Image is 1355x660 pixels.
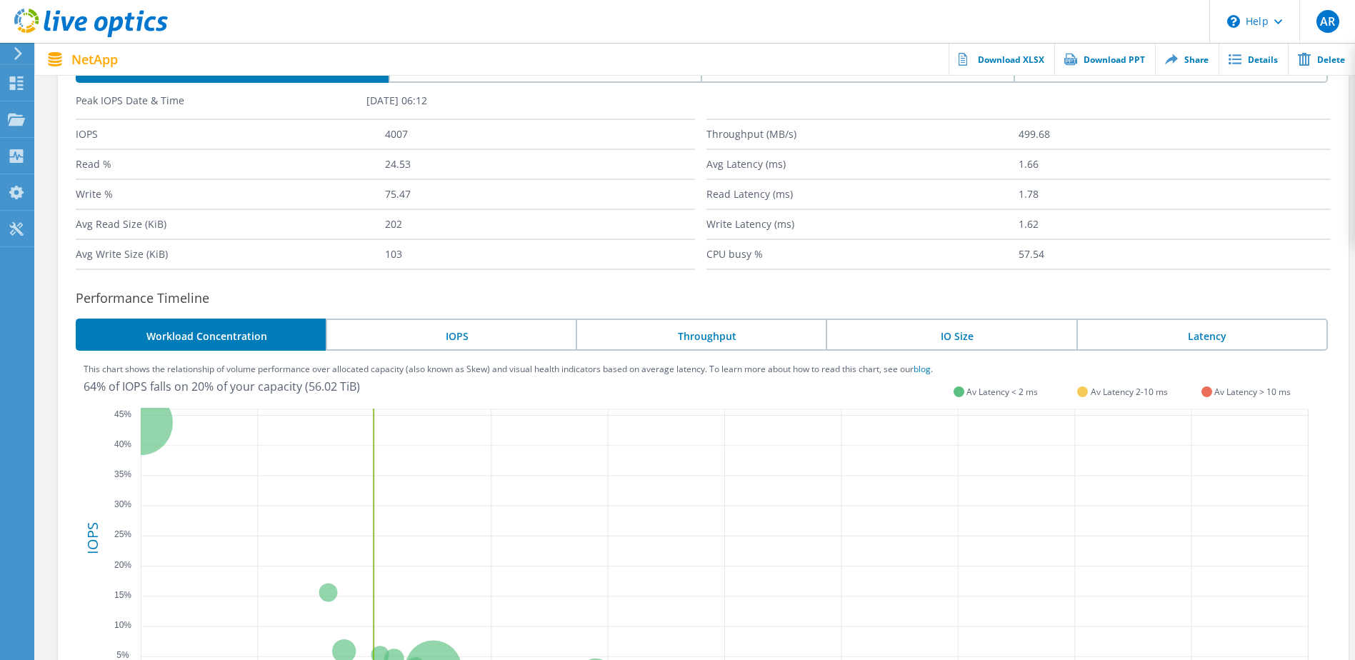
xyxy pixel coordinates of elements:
[1091,386,1168,398] label: Av Latency 2-10 ms
[114,499,131,509] text: 30%
[14,30,168,40] a: Live Optics Dashboard
[706,210,1019,239] label: Write Latency (ms)
[114,560,131,570] text: 20%
[706,150,1019,179] label: Avg Latency (ms)
[576,319,826,351] li: Throughput
[949,43,1054,75] a: Download XLSX
[1019,240,1331,269] label: 57.54
[1054,43,1155,75] a: Download PPT
[1227,15,1240,28] svg: \n
[114,409,131,419] text: 45%
[76,120,385,149] label: IOPS
[1219,43,1288,75] a: Details
[71,53,118,66] span: NetApp
[1019,150,1331,179] label: 1.66
[385,120,694,149] label: 4007
[114,469,131,479] text: 35%
[76,51,389,83] li: Peak IOPS
[706,120,1019,149] label: Throughput (MB/s)
[1019,120,1331,149] label: 499.68
[1320,16,1335,27] span: AR
[1076,319,1328,351] li: Latency
[76,94,366,108] label: Peak IOPS Date & Time
[826,319,1076,351] li: IO Size
[84,365,933,374] label: This chart shows the relationship of volume performance over allocated capacity (also known as Sk...
[76,288,1349,308] h3: Performance Timeline
[326,319,576,351] li: IOPS
[706,180,1019,209] label: Read Latency (ms)
[385,210,694,239] label: 202
[1155,43,1219,75] a: Share
[114,439,131,449] text: 40%
[1288,43,1355,75] a: Delete
[114,590,131,600] text: 15%
[914,363,931,375] span: blog
[76,150,385,179] label: Read %
[389,51,701,83] li: Peak Throughput
[76,319,326,351] li: Workload Concentration
[1019,180,1331,209] label: 1.78
[385,240,694,269] label: 103
[366,94,657,108] label: [DATE] 06:12
[1214,386,1291,398] label: Av Latency > 10 ms
[706,240,1019,269] label: CPU busy %
[116,650,129,660] text: 5%
[966,386,1038,398] label: Av Latency < 2 ms
[1019,210,1331,239] label: 1.62
[1014,51,1328,83] li: 95% Throughput
[83,522,102,554] text: IOPS
[114,529,131,539] text: 25%
[76,240,385,269] label: Avg Write Size (KiB)
[701,51,1014,83] li: 95% IOPS
[76,210,385,239] label: Avg Read Size (KiB)
[84,379,360,394] label: 64% of IOPS falls on 20% of your capacity (56.02 TiB)
[114,620,131,630] text: 10%
[385,180,694,209] label: 75.47
[76,180,385,209] label: Write %
[385,150,694,179] label: 24.53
